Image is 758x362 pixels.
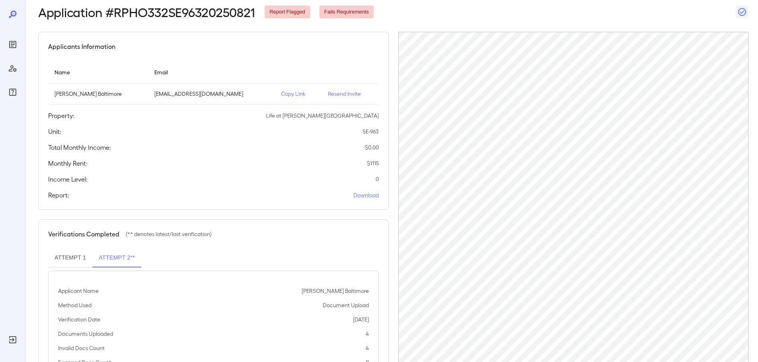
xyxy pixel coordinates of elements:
[376,175,379,183] p: 0
[148,61,275,83] th: Email
[302,287,369,295] p: [PERSON_NAME] Baltimore
[48,248,92,267] button: Attempt 1
[320,8,374,16] span: Fails Requirements
[48,61,148,83] th: Name
[48,111,74,120] h5: Property:
[6,86,19,99] div: FAQ
[353,316,369,323] p: [DATE]
[48,143,111,152] h5: Total Monthly Income:
[6,333,19,346] div: Log Out
[48,159,88,168] h5: Monthly Rent:
[48,61,379,105] table: simple table
[266,112,379,120] p: Life at [PERSON_NAME][GEOGRAPHIC_DATA]
[366,330,369,338] p: 4
[154,90,268,98] p: [EMAIL_ADDRESS][DOMAIN_NAME]
[58,301,92,309] p: Method Used
[367,159,379,167] p: $ 1115
[362,128,379,136] p: SE-963
[48,174,88,184] h5: Income Level:
[365,143,379,151] p: $ 0.00
[126,230,212,238] p: (** denotes latest/last verification)
[265,8,310,16] span: Report Flagged
[323,301,369,309] p: Document Upload
[58,316,100,323] p: Verification Date
[48,229,119,239] h5: Verifications Completed
[328,90,372,98] p: Resend Invite
[736,6,748,18] button: Close Report
[92,248,141,267] button: Attempt 2**
[366,344,369,352] p: 4
[58,344,105,352] p: Invalid Docs Count
[58,330,113,338] p: Documents Uploaded
[6,62,19,75] div: Manage Users
[281,90,315,98] p: Copy Link
[58,287,99,295] p: Applicant Name
[38,5,255,19] h2: Application # RPHO332SE96320250821
[55,90,142,98] p: [PERSON_NAME] Baltimore
[353,191,379,199] a: Download
[48,190,69,200] h5: Report:
[48,42,115,51] h5: Applicants Information
[6,38,19,51] div: Reports
[48,127,61,136] h5: Unit:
